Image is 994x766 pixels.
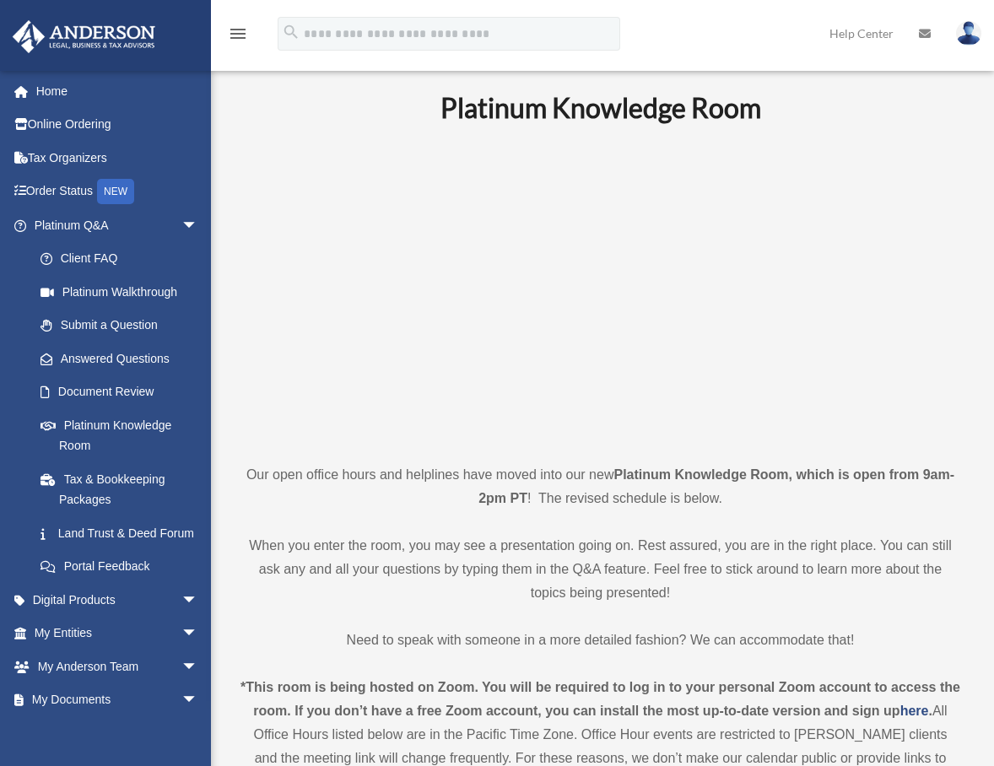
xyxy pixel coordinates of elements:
[240,534,960,605] p: When you enter the room, you may see a presentation going on. Rest assured, you are in the right ...
[12,108,224,142] a: Online Ordering
[440,91,761,124] b: Platinum Knowledge Room
[282,23,300,41] i: search
[956,21,981,46] img: User Pic
[24,342,224,375] a: Answered Questions
[24,516,224,550] a: Land Trust & Deed Forum
[12,583,224,617] a: Digital Productsarrow_drop_down
[12,208,224,242] a: Platinum Q&Aarrow_drop_down
[228,30,248,44] a: menu
[928,704,932,718] strong: .
[12,175,224,209] a: Order StatusNEW
[12,617,224,650] a: My Entitiesarrow_drop_down
[24,462,224,516] a: Tax & Bookkeeping Packages
[24,309,224,343] a: Submit a Question
[478,467,954,505] strong: Platinum Knowledge Room, which is open from 9am-2pm PT
[181,208,215,243] span: arrow_drop_down
[181,683,215,718] span: arrow_drop_down
[24,242,224,276] a: Client FAQ
[12,141,224,175] a: Tax Organizers
[24,408,215,462] a: Platinum Knowledge Room
[12,683,224,717] a: My Documentsarrow_drop_down
[181,650,215,684] span: arrow_drop_down
[240,680,960,718] strong: *This room is being hosted on Zoom. You will be required to log in to your personal Zoom account ...
[24,275,224,309] a: Platinum Walkthrough
[24,550,224,584] a: Portal Feedback
[181,617,215,651] span: arrow_drop_down
[900,704,929,718] a: here
[24,375,224,409] a: Document Review
[228,24,248,44] i: menu
[240,628,960,652] p: Need to speak with someone in a more detailed fashion? We can accommodate that!
[97,179,134,204] div: NEW
[12,650,224,683] a: My Anderson Teamarrow_drop_down
[8,20,160,53] img: Anderson Advisors Platinum Portal
[240,463,960,510] p: Our open office hours and helplines have moved into our new ! The revised schedule is below.
[348,147,854,432] iframe: 231110_Toby_KnowledgeRoom
[12,74,224,108] a: Home
[181,583,215,618] span: arrow_drop_down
